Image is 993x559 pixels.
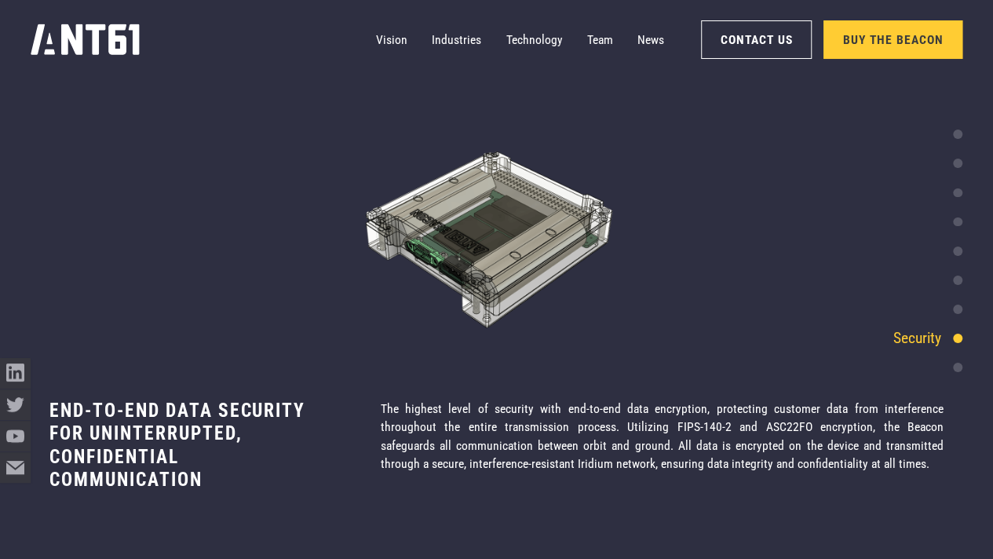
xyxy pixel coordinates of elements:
h2: End-to-End Data Security for Uninterrupted, Confidential Communication [49,400,331,491]
a: Team [587,24,613,55]
a: Technology [506,24,563,55]
a: Vision [376,24,407,55]
a: Industries [432,24,481,55]
a: Contact Us [701,20,812,59]
div: Security [893,327,941,349]
div: The highest level of security with end-to-end data encryption, protecting customer data from inte... [380,400,943,510]
a: home [31,20,140,60]
a: News [637,24,664,55]
a: Buy the Beacon [823,20,962,59]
